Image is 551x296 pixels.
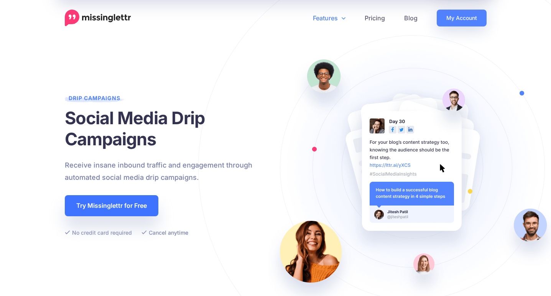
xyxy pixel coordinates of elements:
span: Drip Campaigns [65,95,124,105]
p: Receive insane inbound traffic and engagement through automated social media drip campaigns. [65,159,281,184]
a: Blog [395,10,427,26]
li: Cancel anytime [141,228,188,237]
a: My Account [437,10,487,26]
a: Home [65,10,131,26]
h1: Social Media Drip Campaigns [65,107,281,150]
a: Pricing [355,10,395,26]
a: Try Missinglettr for Free [65,195,158,216]
a: Features [303,10,355,26]
li: No credit card required [65,228,132,237]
